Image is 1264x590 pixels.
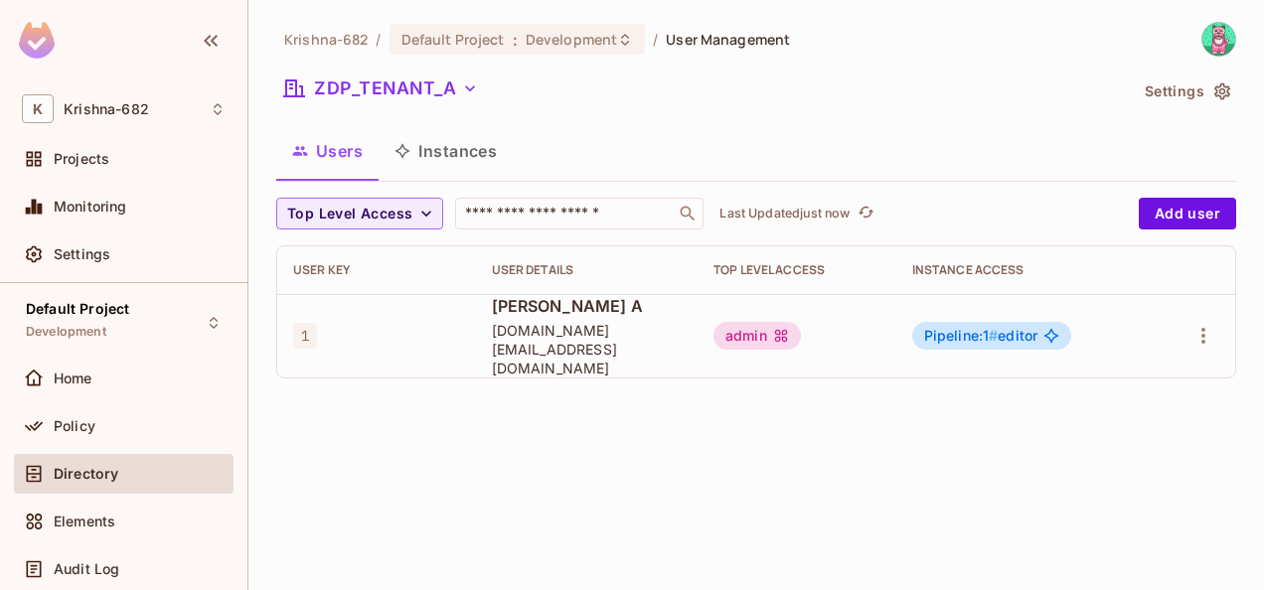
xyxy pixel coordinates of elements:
li: / [653,30,658,49]
span: Default Project [401,30,505,49]
span: Settings [54,246,110,262]
span: Workspace: Krishna-682 [64,101,149,117]
button: Top Level Access [276,198,443,229]
button: Settings [1137,75,1236,107]
img: Krishna prasad A [1202,23,1235,56]
span: K [22,94,54,123]
div: User Details [492,262,682,278]
span: Development [526,30,617,49]
span: Top Level Access [287,202,412,226]
span: Elements [54,514,115,529]
span: Pipeline:1 [924,327,999,344]
span: Monitoring [54,199,127,215]
span: # [989,327,998,344]
div: Top Level Access [713,262,880,278]
span: editor [924,328,1038,344]
span: refresh [858,204,874,223]
span: [DOMAIN_NAME][EMAIL_ADDRESS][DOMAIN_NAME] [492,321,682,377]
span: Development [26,324,106,340]
div: admin [713,322,801,350]
img: SReyMgAAAABJRU5ErkJggg== [19,22,55,59]
li: / [376,30,381,49]
span: Directory [54,466,118,482]
span: [PERSON_NAME] A [492,295,682,317]
button: Add user [1139,198,1236,229]
div: User Key [293,262,460,278]
span: Policy [54,418,95,434]
button: refresh [854,202,877,225]
span: Projects [54,151,109,167]
span: the active workspace [284,30,368,49]
span: : [512,32,519,48]
button: Users [276,126,379,176]
span: 1 [293,323,317,349]
span: Click to refresh data [850,202,877,225]
span: Home [54,370,92,386]
button: ZDP_TENANT_A [276,73,486,104]
button: Instances [379,126,513,176]
span: Audit Log [54,561,119,577]
p: Last Updated just now [719,206,850,221]
span: User Management [666,30,790,49]
span: Default Project [26,301,129,317]
div: Instance Access [912,262,1135,278]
